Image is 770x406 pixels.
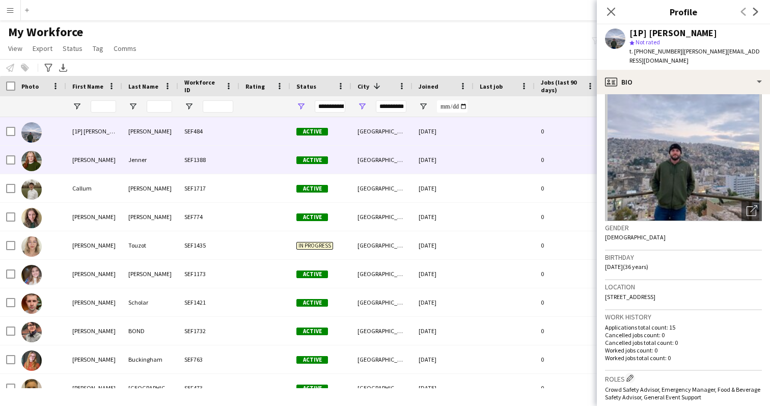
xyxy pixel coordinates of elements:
div: SEF1717 [178,174,239,202]
div: 0 [535,260,601,288]
span: | [PERSON_NAME][EMAIL_ADDRESS][DOMAIN_NAME] [629,47,760,64]
span: My Workforce [8,24,83,40]
div: [PERSON_NAME] [122,260,178,288]
div: [PERSON_NAME] [66,345,122,373]
span: View [8,44,22,53]
div: Buckingham [122,345,178,373]
span: Not rated [636,38,660,46]
span: Active [296,385,328,392]
span: Active [296,356,328,364]
img: Lucy Buckingham [21,350,42,371]
div: SEF1435 [178,231,239,259]
span: Jobs (last 90 days) [541,78,583,94]
span: City [358,83,369,90]
div: [GEOGRAPHIC_DATA] [351,317,413,345]
div: [GEOGRAPHIC_DATA] [351,231,413,259]
h3: Birthday [605,253,762,262]
div: 0 [535,345,601,373]
div: [1P] [PERSON_NAME] [66,117,122,145]
div: SEF1421 [178,288,239,316]
div: [GEOGRAPHIC_DATA] [351,345,413,373]
span: Rating [245,83,265,90]
div: Jenner [122,146,178,174]
div: [PERSON_NAME] [66,374,122,402]
div: 0 [535,317,601,345]
input: City Filter Input [376,100,406,113]
div: 0 [535,146,601,174]
div: [DATE] [413,260,474,288]
button: Open Filter Menu [128,102,137,111]
app-action-btn: Export XLSX [57,62,69,74]
div: [DATE] [413,345,474,373]
span: Active [296,299,328,307]
span: First Name [72,83,103,90]
div: 0 [535,374,601,402]
span: [DATE] (36 years) [605,263,648,270]
div: [DATE] [413,374,474,402]
a: Comms [109,42,141,55]
a: Export [29,42,57,55]
input: Workforce ID Filter Input [203,100,233,113]
div: [GEOGRAPHIC_DATA] [351,288,413,316]
div: SEF473 [178,374,239,402]
div: [DATE] [413,231,474,259]
span: Export [33,44,52,53]
div: [DATE] [413,117,474,145]
h3: Location [605,282,762,291]
button: Open Filter Menu [358,102,367,111]
div: SEF1173 [178,260,239,288]
div: [PERSON_NAME] [66,317,122,345]
div: [GEOGRAPHIC_DATA] [351,260,413,288]
div: SEF484 [178,117,239,145]
button: Open Filter Menu [184,102,194,111]
h3: Work history [605,312,762,321]
p: Cancelled jobs total count: 0 [605,339,762,346]
span: Joined [419,83,438,90]
input: Joined Filter Input [437,100,468,113]
div: [PERSON_NAME] [122,174,178,202]
span: [DEMOGRAPHIC_DATA] [605,233,666,241]
img: Crew avatar or photo [605,68,762,221]
div: [PERSON_NAME] [66,146,122,174]
div: Callum [66,174,122,202]
img: [1P] Richard Gregory [21,122,42,143]
span: Last Name [128,83,158,90]
span: Tag [93,44,103,53]
img: Clara Touzot [21,236,42,257]
span: Last job [480,83,503,90]
span: Active [296,328,328,335]
div: [PERSON_NAME] [122,117,178,145]
div: [1P] [PERSON_NAME] [629,29,717,38]
button: Open Filter Menu [296,102,306,111]
div: [GEOGRAPHIC_DATA] [351,117,413,145]
span: Status [63,44,82,53]
span: Comms [114,44,136,53]
button: Open Filter Menu [419,102,428,111]
div: [DATE] [413,288,474,316]
h3: Roles [605,373,762,384]
div: [GEOGRAPHIC_DATA] [351,174,413,202]
img: Joe Scholar [21,293,42,314]
p: Applications total count: 15 [605,323,762,331]
span: Active [296,213,328,221]
div: SEF1732 [178,317,239,345]
h3: Gender [605,223,762,232]
div: [PERSON_NAME] [66,203,122,231]
div: 0 [535,231,601,259]
div: [PERSON_NAME] [66,260,122,288]
div: Scholar [122,288,178,316]
p: Cancelled jobs count: 0 [605,331,762,339]
img: LOUIS BOND [21,322,42,342]
span: In progress [296,242,333,250]
div: 0 [535,203,601,231]
div: 0 [535,117,601,145]
span: [STREET_ADDRESS] [605,293,655,301]
span: t. [PHONE_NUMBER] [629,47,682,55]
div: [GEOGRAPHIC_DATA] [122,374,178,402]
span: Workforce ID [184,78,221,94]
div: [DATE] [413,203,474,231]
img: Callum Broome [21,179,42,200]
button: Open Filter Menu [72,102,81,111]
img: Gabrielle Wilson [21,265,42,285]
div: [PERSON_NAME] [122,203,178,231]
